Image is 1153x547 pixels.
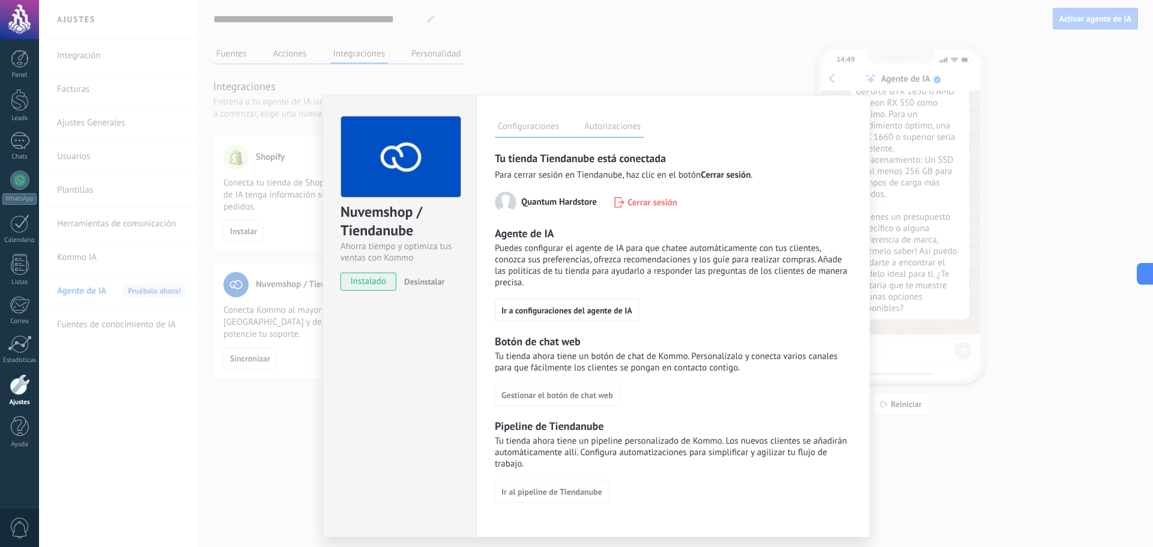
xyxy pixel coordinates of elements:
[495,351,852,373] div: Tu tienda ahora tiene un botón de chat de Kommo. Personalízalo y conecta varios canales para que ...
[495,226,554,241] span: Agente de IA
[404,276,444,287] span: Desinstalar
[495,435,852,470] div: Tu tienda ahora tiene un pipeline personalizado de Kommo. Los nuevos clientes se añadirán automát...
[495,151,666,166] span: Tu tienda Tiendanube está conectada
[495,384,620,406] button: Gestionar el botón de chat web
[2,318,37,325] div: Correo
[2,237,37,244] div: Calendario
[2,357,37,364] div: Estadísticas
[341,116,461,198] img: logo_main.png
[340,202,459,241] div: Nuvemshop / Tiendanube
[581,119,644,137] label: Autorizaciones
[2,279,37,286] div: Listas
[701,169,751,181] span: Cerrar sesión
[614,192,677,213] button: Cerrar sesión
[399,273,444,291] button: Desinstalar
[495,419,604,434] span: Pipeline de Tiendanube
[501,391,613,399] span: Gestionar el botón de chat web
[341,273,396,291] span: instalado
[495,334,581,349] span: Botón de chat web
[495,480,609,503] button: Ir al pipeline de Tiendanube
[495,243,852,288] div: Puedes configurar el agente de IA para que chatee automáticamente con tus clientes, conozca sus p...
[495,119,562,137] label: Configuraciones
[2,193,37,205] div: WhatsApp
[2,399,37,406] div: Ajustes
[2,441,37,449] div: Ayuda
[340,241,459,264] div: Ahorra tiempo y optimiza tus ventas con Kommo
[501,306,632,315] span: Ir a configuraciones del agente de IA
[495,169,752,181] span: Para cerrar sesión en Tiendanube, haz clic en el botón .
[2,71,37,79] div: Panel
[495,298,639,321] button: Ir a configuraciones del agente de IA
[501,488,602,496] span: Ir al pipeline de Tiendanube
[628,197,677,208] span: Cerrar sesión
[2,153,37,161] div: Chats
[2,115,37,122] div: Leads
[521,196,597,208] span: Quantum Hardstore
